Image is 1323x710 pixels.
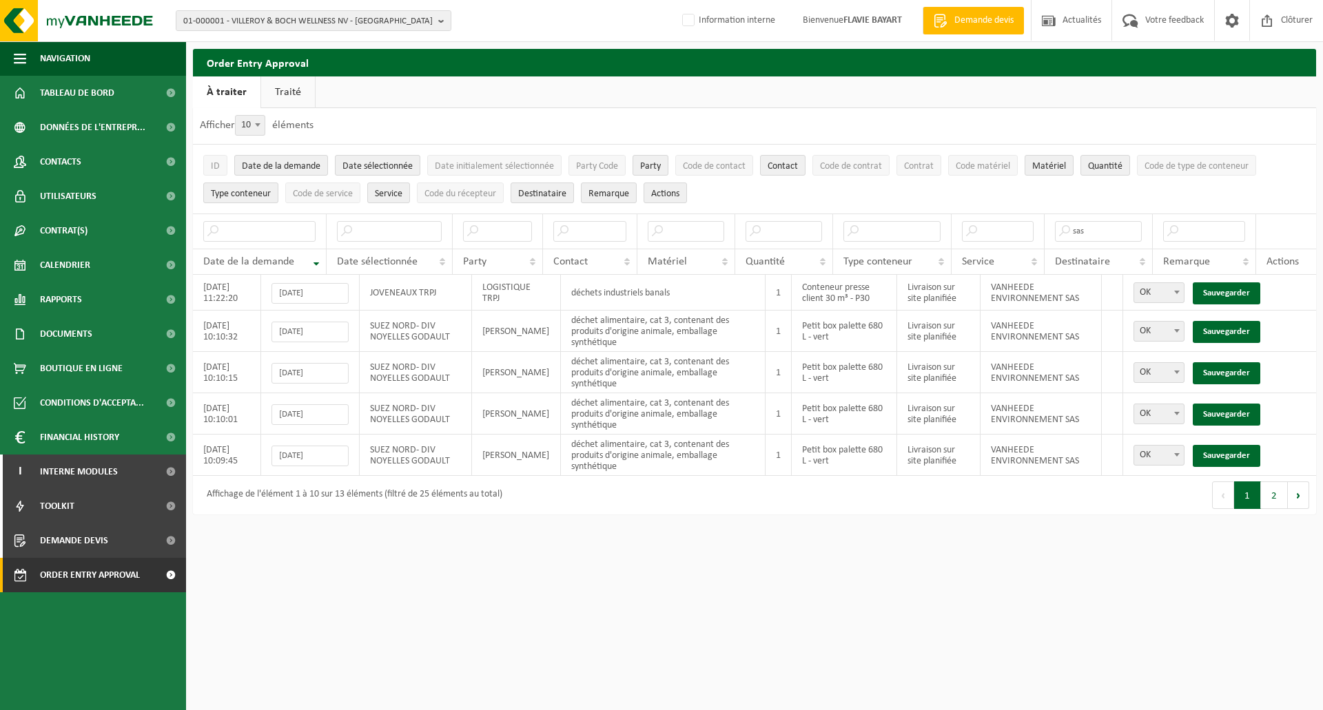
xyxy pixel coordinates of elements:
[360,393,473,435] td: SUEZ NORD- DIV NOYELLES GODAULT
[981,352,1102,393] td: VANHEEDE ENVIRONNEMENT SAS
[766,275,792,311] td: 1
[293,189,353,199] span: Code de service
[1266,256,1299,267] span: Actions
[203,182,278,203] button: Type conteneurType conteneur: Activate to sort
[236,116,265,135] span: 10
[40,282,82,317] span: Rapports
[651,189,679,199] span: Actions
[1193,362,1260,384] a: Sauvegarder
[1145,161,1249,171] span: Code de type de conteneur
[40,558,140,592] span: Order entry approval
[40,145,81,179] span: Contacts
[792,311,896,352] td: Petit box palette 680 L - vert
[360,275,473,311] td: JOVENEAUX TRPJ
[472,393,560,435] td: [PERSON_NAME]
[193,311,261,352] td: [DATE] 10:10:32
[1088,161,1122,171] span: Quantité
[1137,155,1256,176] button: Code de type de conteneurCode de type de conteneur: Activate to sort
[951,14,1017,28] span: Demande devis
[1134,446,1184,465] span: OK
[792,275,896,311] td: Conteneur presse client 30 m³ - P30
[176,10,451,31] button: 01-000001 - VILLEROY & BOCH WELLNESS NV - [GEOGRAPHIC_DATA]
[183,11,433,32] span: 01-000001 - VILLEROY & BOCH WELLNESS NV - [GEOGRAPHIC_DATA]
[1134,404,1184,424] span: OK
[568,155,626,176] button: Party CodeParty Code: Activate to sort
[633,155,668,176] button: PartyParty: Activate to sort
[561,275,766,311] td: déchets industriels banals
[561,435,766,476] td: déchet alimentaire, cat 3, contenant des produits d'origine animale, emballage synthétique
[897,311,981,352] td: Livraison sur site planifiée
[1193,445,1260,467] a: Sauvegarder
[193,49,1316,76] h2: Order Entry Approval
[40,420,119,455] span: Financial History
[40,110,145,145] span: Données de l'entrepr...
[1212,481,1234,509] button: Previous
[1288,481,1309,509] button: Next
[644,182,687,203] button: Actions
[981,435,1102,476] td: VANHEEDE ENVIRONNEMENT SAS
[561,352,766,393] td: déchet alimentaire, cat 3, contenant des produits d'origine animale, emballage synthétique
[193,275,261,311] td: [DATE] 11:22:20
[193,393,261,435] td: [DATE] 10:10:01
[792,435,896,476] td: Petit box palette 680 L - vert
[766,311,792,352] td: 1
[40,489,74,523] span: Toolkit
[760,155,806,176] button: ContactContact: Activate to sort
[1134,362,1184,383] span: OK
[1234,481,1261,509] button: 1
[40,455,118,489] span: Interne modules
[40,351,123,386] span: Boutique en ligne
[962,256,994,267] span: Service
[193,76,260,108] a: À traiter
[335,155,420,176] button: Date sélectionnéeDate sélectionnée: Activate to sort
[561,311,766,352] td: déchet alimentaire, cat 3, contenant des produits d'origine animale, emballage synthétique
[1193,282,1260,304] a: Sauvegarder
[435,161,554,171] span: Date initialement sélectionnée
[203,256,294,267] span: Date de la demande
[897,275,981,311] td: Livraison sur site planifiée
[40,523,108,558] span: Demande devis
[897,393,981,435] td: Livraison sur site planifiée
[581,182,637,203] button: RemarqueRemarque: Activate to sort
[234,155,328,176] button: Date de la demandeDate de la demande: Activate to remove sorting
[511,182,574,203] button: DestinataireDestinataire : Activate to sort
[1032,161,1066,171] span: Matériel
[981,275,1102,311] td: VANHEEDE ENVIRONNEMENT SAS
[956,161,1010,171] span: Code matériel
[40,248,90,282] span: Calendrier
[360,311,473,352] td: SUEZ NORD- DIV NOYELLES GODAULT
[40,386,144,420] span: Conditions d'accepta...
[843,256,912,267] span: Type conteneur
[1025,155,1074,176] button: MatérielMatériel: Activate to sort
[342,161,413,171] span: Date sélectionnée
[766,435,792,476] td: 1
[285,182,360,203] button: Code de serviceCode de service: Activate to sort
[768,161,798,171] span: Contact
[1134,404,1184,424] span: OK
[427,155,562,176] button: Date initialement sélectionnéeDate initialement sélectionnée: Activate to sort
[337,256,418,267] span: Date sélectionnée
[518,189,566,199] span: Destinataire
[472,275,560,311] td: LOGISTIQUE TRPJ
[843,15,902,25] strong: FLAVIE BAYART
[588,189,629,199] span: Remarque
[242,161,320,171] span: Date de la demande
[820,161,882,171] span: Code de contrat
[766,393,792,435] td: 1
[40,41,90,76] span: Navigation
[792,393,896,435] td: Petit box palette 680 L - vert
[211,161,220,171] span: ID
[472,352,560,393] td: [PERSON_NAME]
[1134,321,1184,342] span: OK
[417,182,504,203] button: Code du récepteurCode du récepteur: Activate to sort
[40,179,96,213] span: Utilisateurs
[1134,282,1184,303] span: OK
[200,483,502,508] div: Affichage de l'élément 1 à 10 sur 13 éléments (filtré de 25 éléments au total)
[200,120,314,131] label: Afficher éléments
[1080,155,1130,176] button: QuantitéQuantité: Activate to sort
[1193,404,1260,426] a: Sauvegarder
[367,182,410,203] button: ServiceService: Activate to sort
[463,256,486,267] span: Party
[40,213,88,248] span: Contrat(s)
[193,435,261,476] td: [DATE] 10:09:45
